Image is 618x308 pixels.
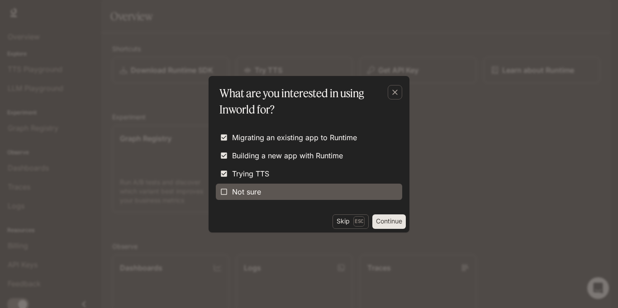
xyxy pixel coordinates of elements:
span: Trying TTS [232,168,269,179]
span: Migrating an existing app to Runtime [232,132,357,143]
span: Not sure [232,186,261,197]
button: Continue [372,214,406,229]
span: Building a new app with Runtime [232,150,343,161]
button: SkipEsc [333,214,369,229]
p: What are you interested in using Inworld for? [219,85,395,118]
p: Esc [353,216,365,226]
